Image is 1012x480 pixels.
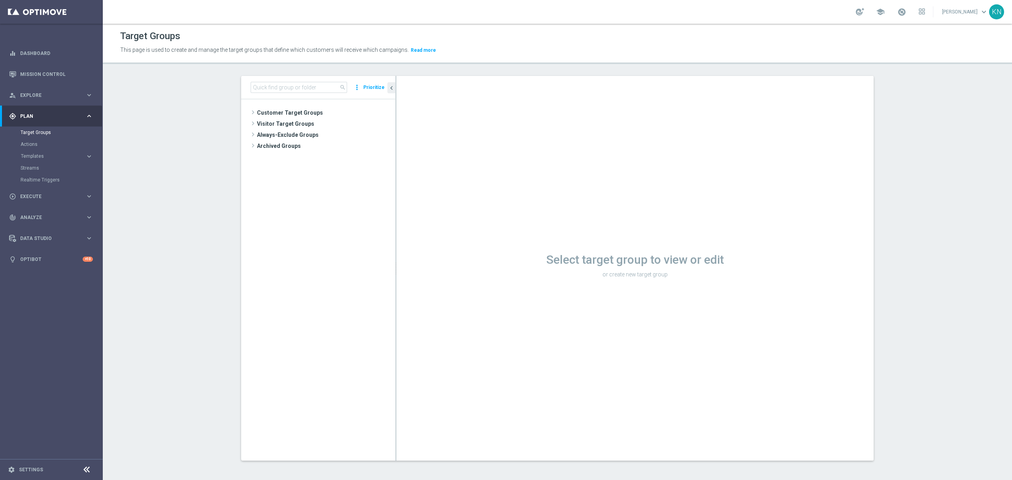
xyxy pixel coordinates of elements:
span: search [340,84,346,91]
i: gps_fixed [9,113,16,120]
div: Realtime Triggers [21,174,102,186]
button: person_search Explore keyboard_arrow_right [9,92,93,98]
div: Mission Control [9,64,93,85]
span: Analyze [20,215,85,220]
i: keyboard_arrow_right [85,153,93,160]
button: Templates keyboard_arrow_right [21,153,93,159]
span: Explore [20,93,85,98]
i: keyboard_arrow_right [85,91,93,99]
i: play_circle_outline [9,193,16,200]
span: Execute [20,194,85,199]
i: settings [8,466,15,473]
div: Templates [21,154,85,159]
h1: Select target group to view or edit [396,253,874,267]
span: Archived Groups [257,140,395,151]
button: track_changes Analyze keyboard_arrow_right [9,214,93,221]
i: person_search [9,92,16,99]
button: Mission Control [9,71,93,77]
div: Explore [9,92,85,99]
i: keyboard_arrow_right [85,214,93,221]
div: Dashboard [9,43,93,64]
a: Streams [21,165,82,171]
div: Data Studio [9,235,85,242]
button: gps_fixed Plan keyboard_arrow_right [9,113,93,119]
a: Realtime Triggers [21,177,82,183]
button: Data Studio keyboard_arrow_right [9,235,93,242]
span: Data Studio [20,236,85,241]
div: +10 [83,257,93,262]
a: Actions [21,141,82,147]
a: Mission Control [20,64,93,85]
span: school [876,8,885,16]
div: Execute [9,193,85,200]
a: Settings [19,467,43,472]
div: Plan [9,113,85,120]
button: play_circle_outline Execute keyboard_arrow_right [9,193,93,200]
i: lightbulb [9,256,16,263]
span: This page is used to create and manage the target groups that define which customers will receive... [120,47,409,53]
button: equalizer Dashboard [9,50,93,57]
button: Read more [410,46,437,55]
span: Templates [21,154,77,159]
i: chevron_left [388,84,395,92]
a: [PERSON_NAME]keyboard_arrow_down [941,6,989,18]
div: Optibot [9,249,93,270]
h1: Target Groups [120,30,180,42]
button: Prioritize [362,82,386,93]
p: or create new target group [396,271,874,278]
i: keyboard_arrow_right [85,234,93,242]
input: Quick find group or folder [251,82,347,93]
button: chevron_left [387,82,395,93]
i: track_changes [9,214,16,221]
i: keyboard_arrow_right [85,112,93,120]
div: Actions [21,138,102,150]
span: Customer Target Groups [257,107,395,118]
span: Visitor Target Groups [257,118,395,129]
i: equalizer [9,50,16,57]
div: KN [989,4,1004,19]
span: keyboard_arrow_down [980,8,988,16]
span: Plan [20,114,85,119]
a: Optibot [20,249,83,270]
i: keyboard_arrow_right [85,193,93,200]
a: Target Groups [21,129,82,136]
div: Templates [21,150,102,162]
i: more_vert [353,82,361,93]
button: lightbulb Optibot +10 [9,256,93,263]
a: Dashboard [20,43,93,64]
span: Always-Exclude Groups [257,129,395,140]
div: Streams [21,162,102,174]
div: Target Groups [21,127,102,138]
div: Analyze [9,214,85,221]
